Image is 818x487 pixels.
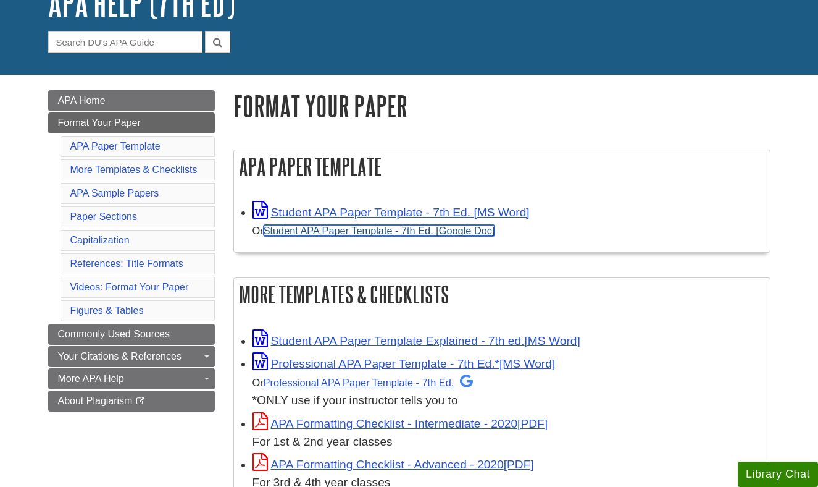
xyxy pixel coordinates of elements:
[58,373,124,384] span: More APA Help
[48,112,215,133] a: Format Your Paper
[135,397,146,405] i: This link opens in a new window
[70,188,159,198] a: APA Sample Papers
[252,334,580,347] a: Link opens in new window
[70,164,198,175] a: More Templates & Checklists
[264,225,495,236] a: Student APA Paper Template - 7th Ed. [Google Doc]
[234,278,770,311] h2: More Templates & Checklists
[234,150,770,183] h2: APA Paper Template
[48,90,215,412] div: Guide Page Menu
[252,373,764,410] div: *ONLY use if your instructor tells you to
[48,346,215,367] a: Your Citations & References
[252,433,764,451] div: For 1st & 2nd year classes
[264,377,474,388] a: Professional APA Paper Template - 7th Ed.
[58,329,170,339] span: Commonly Used Sources
[70,282,189,292] a: Videos: Format Your Paper
[252,206,530,219] a: Link opens in new window
[48,90,215,111] a: APA Home
[48,31,202,53] input: Search DU's APA Guide
[48,391,215,412] a: About Plagiarism
[252,357,556,370] a: Link opens in new window
[252,377,474,388] small: Or
[58,117,141,128] span: Format Your Paper
[738,462,818,487] button: Library Chat
[48,324,215,345] a: Commonly Used Sources
[58,95,106,106] span: APA Home
[70,258,183,269] a: References: Title Formats
[58,351,182,362] span: Your Citations & References
[252,225,495,236] small: Or
[252,417,548,430] a: Link opens in new window
[70,141,161,151] a: APA Paper Template
[233,90,770,122] h1: Format Your Paper
[58,396,133,406] span: About Plagiarism
[48,368,215,389] a: More APA Help
[70,235,130,245] a: Capitalization
[70,211,138,222] a: Paper Sections
[252,458,534,471] a: Link opens in new window
[70,305,144,316] a: Figures & Tables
